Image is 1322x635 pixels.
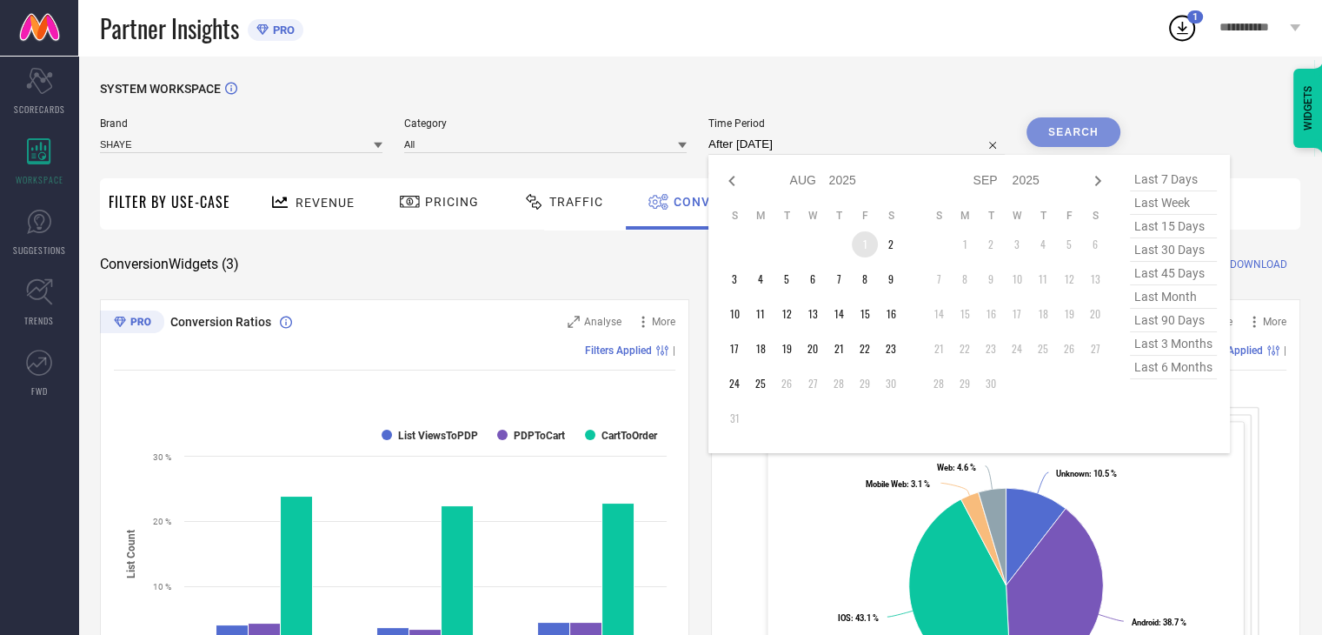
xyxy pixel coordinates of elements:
td: Sun Sep 07 2025 [926,266,952,292]
td: Fri Sep 26 2025 [1056,336,1082,362]
span: SUGGESTIONS [13,244,66,257]
td: Sat Sep 13 2025 [1082,266,1108,292]
td: Mon Sep 08 2025 [952,266,978,292]
th: Monday [952,209,978,223]
text: CartToOrder [601,430,658,442]
span: last week [1130,191,1217,215]
td: Fri Aug 08 2025 [852,266,878,292]
span: Partner Insights [100,10,239,46]
td: Wed Aug 27 2025 [800,371,826,397]
td: Sat Aug 09 2025 [878,266,904,292]
span: Pricing [425,195,479,209]
span: last 3 months [1130,332,1217,356]
span: Brand [100,117,382,130]
span: WORKSPACE [16,173,63,186]
td: Mon Aug 18 2025 [747,336,774,362]
text: : 38.7 % [1132,618,1186,627]
td: Tue Sep 30 2025 [978,371,1004,397]
td: Tue Aug 26 2025 [774,371,800,397]
span: Filter By Use-Case [109,191,230,212]
td: Mon Aug 25 2025 [747,371,774,397]
td: Thu Aug 28 2025 [826,371,852,397]
td: Thu Sep 04 2025 [1030,231,1056,257]
td: Mon Sep 29 2025 [952,371,978,397]
th: Monday [747,209,774,223]
span: FWD [31,384,48,398]
th: Tuesday [774,209,800,223]
td: Thu Sep 25 2025 [1030,336,1056,362]
td: Thu Sep 11 2025 [1030,266,1056,292]
tspan: Mobile Web [866,479,907,489]
text: List ViewsToPDP [398,430,478,442]
text: PDPToCart [514,430,565,442]
span: Category [404,117,687,130]
th: Sunday [926,209,952,223]
span: Conversion Widgets ( 3 ) [100,256,239,273]
td: Mon Sep 22 2025 [952,336,978,362]
td: Tue Aug 12 2025 [774,301,800,327]
td: Thu Sep 18 2025 [1030,301,1056,327]
td: Sun Sep 21 2025 [926,336,952,362]
span: last 45 days [1130,262,1217,285]
th: Sunday [721,209,747,223]
td: Tue Sep 23 2025 [978,336,1004,362]
input: Select time period [708,134,1005,155]
span: Revenue [296,196,355,210]
th: Wednesday [800,209,826,223]
span: last month [1130,285,1217,309]
span: | [1284,344,1286,357]
span: Traffic [549,195,603,209]
td: Sat Aug 02 2025 [878,231,904,257]
td: Tue Aug 05 2025 [774,266,800,292]
text: 30 % [153,452,171,462]
td: Fri Aug 22 2025 [852,336,878,362]
span: last 30 days [1130,238,1217,262]
td: Sun Aug 24 2025 [721,371,747,397]
th: Wednesday [1004,209,1030,223]
th: Saturday [878,209,904,223]
span: Time Period [708,117,1005,130]
span: | [673,344,675,357]
td: Wed Sep 10 2025 [1004,266,1030,292]
text: : 3.1 % [866,479,930,489]
th: Thursday [826,209,852,223]
td: Mon Sep 15 2025 [952,301,978,327]
span: More [1263,316,1286,328]
span: Filters Applied [585,344,652,357]
span: Conversion Ratios [170,315,271,329]
span: DOWNLOAD [1230,256,1287,273]
td: Sun Aug 10 2025 [721,301,747,327]
td: Wed Aug 06 2025 [800,266,826,292]
td: Fri Sep 05 2025 [1056,231,1082,257]
td: Fri Aug 29 2025 [852,371,878,397]
td: Sun Aug 31 2025 [721,405,747,431]
tspan: List Count [125,529,137,578]
td: Thu Aug 07 2025 [826,266,852,292]
td: Fri Aug 01 2025 [852,231,878,257]
text: 20 % [153,517,171,526]
span: More [652,316,675,328]
span: TRENDS [24,314,54,327]
td: Wed Sep 24 2025 [1004,336,1030,362]
span: SYSTEM WORKSPACE [100,82,221,96]
span: last 90 days [1130,309,1217,332]
th: Friday [1056,209,1082,223]
div: Premium [100,311,164,337]
td: Sun Sep 14 2025 [926,301,952,327]
span: Analyse [584,316,621,328]
td: Tue Sep 02 2025 [978,231,1004,257]
tspan: Web [937,463,953,472]
span: PRO [269,23,295,37]
td: Fri Aug 15 2025 [852,301,878,327]
th: Friday [852,209,878,223]
td: Sun Aug 17 2025 [721,336,747,362]
span: SCORECARDS [14,103,65,116]
div: Open download list [1166,12,1198,43]
td: Sat Sep 06 2025 [1082,231,1108,257]
td: Mon Sep 01 2025 [952,231,978,257]
td: Mon Aug 11 2025 [747,301,774,327]
th: Saturday [1082,209,1108,223]
div: Next month [1087,170,1108,191]
td: Wed Aug 20 2025 [800,336,826,362]
td: Fri Sep 19 2025 [1056,301,1082,327]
